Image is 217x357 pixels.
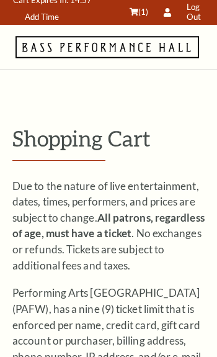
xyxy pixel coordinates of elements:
a: Add Time [19,6,65,30]
p: Shopping Cart [12,126,205,150]
strong: All patrons, regardless of age, must have a ticket [12,211,205,240]
a: Log Out [184,2,204,22]
span: Due to the nature of live entertainment, dates, times, performers, and prices are subject to chan... [12,179,205,272]
a: (1) [126,7,151,17]
span: (1) [138,7,148,17]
